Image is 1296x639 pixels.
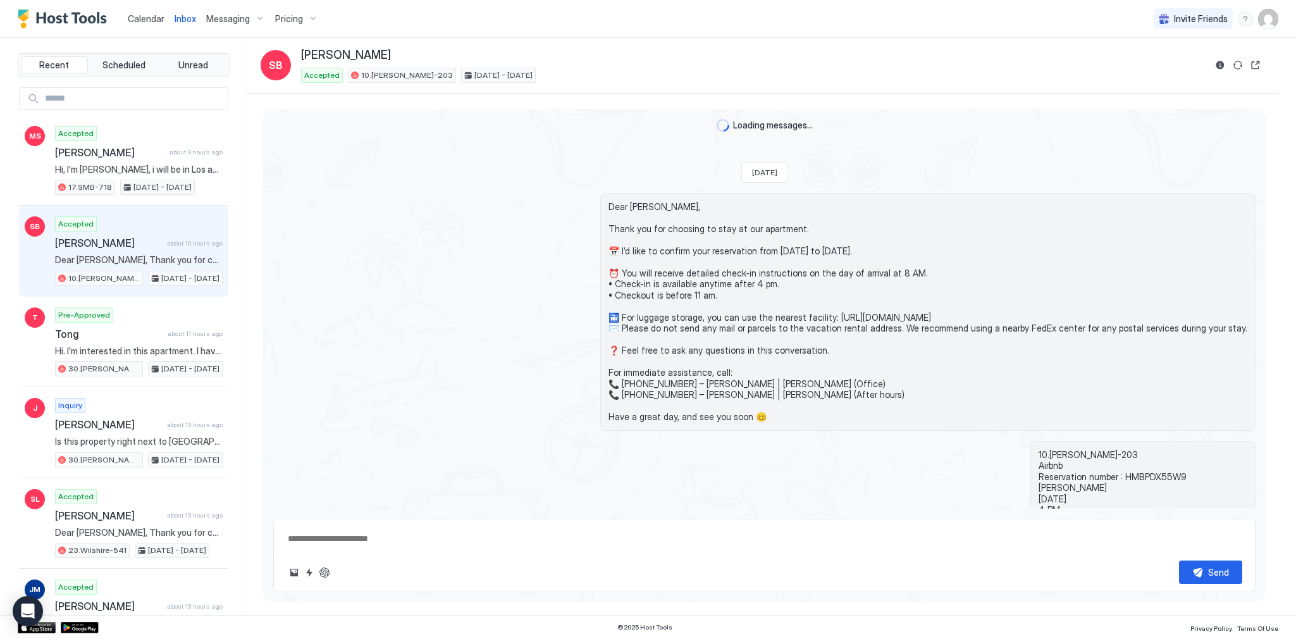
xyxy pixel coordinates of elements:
[617,623,672,631] span: © 2025 Host Tools
[68,363,140,375] span: 30.[PERSON_NAME]-510
[55,164,223,175] span: Hi, I’m [PERSON_NAME], i will be in Los agentes work my boyfriend for the weekend.
[1258,9,1278,29] div: User profile
[55,418,162,431] span: [PERSON_NAME]
[68,182,112,193] span: 17.SMB-718
[33,402,37,414] span: J
[206,13,250,25] span: Messaging
[1237,621,1278,634] a: Terms Of Use
[167,511,223,519] span: about 13 hours ago
[58,581,94,593] span: Accepted
[21,56,88,74] button: Recent
[55,328,163,340] span: Tong
[1190,624,1232,632] span: Privacy Policy
[1208,566,1229,579] div: Send
[1039,449,1247,560] span: 10.[PERSON_NAME]-203 Airbnb Reservation number : HMBPDX55W9 [PERSON_NAME] [DATE] 4 PM 10/11/2025 ...
[30,221,40,232] span: SB
[168,330,223,338] span: about 11 hours ago
[752,168,777,177] span: [DATE]
[58,400,82,411] span: Inquiry
[717,119,729,132] div: loading
[68,273,140,284] span: 10.[PERSON_NAME]-203
[58,491,94,502] span: Accepted
[1190,621,1232,634] a: Privacy Policy
[55,237,162,249] span: [PERSON_NAME]
[30,493,40,505] span: SL
[55,509,162,522] span: [PERSON_NAME]
[1237,624,1278,632] span: Terms Of Use
[178,59,208,71] span: Unread
[269,58,283,73] span: SB
[32,312,38,323] span: T
[58,128,94,139] span: Accepted
[55,436,223,447] span: Is this property right next to [GEOGRAPHIC_DATA]?
[58,309,110,321] span: Pre-Approved
[1213,58,1228,73] button: Reservation information
[68,454,140,466] span: 30.[PERSON_NAME]-510
[161,454,219,466] span: [DATE] - [DATE]
[175,13,196,24] span: Inbox
[68,545,127,556] span: 23.Wilshire-541
[102,59,145,71] span: Scheduled
[1174,13,1228,25] span: Invite Friends
[18,53,230,77] div: tab-group
[18,9,113,28] a: Host Tools Logo
[55,254,223,266] span: Dear [PERSON_NAME], Thank you for choosing to stay at our apartment. 📅 I’d like to confirm your r...
[159,56,226,74] button: Unread
[55,527,223,538] span: Dear [PERSON_NAME], Thank you for choosing to stay at our apartment. 📅 I’d like to confirm your r...
[148,545,206,556] span: [DATE] - [DATE]
[167,239,223,247] span: about 10 hours ago
[361,70,453,81] span: 10.[PERSON_NAME]-203
[39,59,69,71] span: Recent
[474,70,533,81] span: [DATE] - [DATE]
[161,273,219,284] span: [DATE] - [DATE]
[733,120,813,131] span: Loading messages...
[55,146,164,159] span: [PERSON_NAME]
[18,622,56,633] a: App Store
[175,12,196,25] a: Inbox
[1230,58,1245,73] button: Sync reservation
[302,565,317,580] button: Quick reply
[55,345,223,357] span: Hi. I’m interested in this apartment. I have a question about location, is that close to [GEOGRAP...
[301,48,391,63] span: [PERSON_NAME]
[29,130,41,142] span: MS
[317,565,332,580] button: ChatGPT Auto Reply
[170,148,223,156] span: about 9 hours ago
[304,70,340,81] span: Accepted
[128,13,164,24] span: Calendar
[40,88,228,109] input: Input Field
[167,602,223,611] span: about 13 hours ago
[275,13,303,25] span: Pricing
[1238,11,1253,27] div: menu
[133,182,192,193] span: [DATE] - [DATE]
[167,421,223,429] span: about 13 hours ago
[29,584,40,595] span: JM
[128,12,164,25] a: Calendar
[287,565,302,580] button: Upload image
[61,622,99,633] a: Google Play Store
[1179,561,1242,584] button: Send
[1248,58,1263,73] button: Open reservation
[161,363,219,375] span: [DATE] - [DATE]
[608,201,1247,423] span: Dear [PERSON_NAME], Thank you for choosing to stay at our apartment. 📅 I’d like to confirm your r...
[13,596,43,626] div: Open Intercom Messenger
[90,56,157,74] button: Scheduled
[55,600,162,612] span: [PERSON_NAME]
[58,218,94,230] span: Accepted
